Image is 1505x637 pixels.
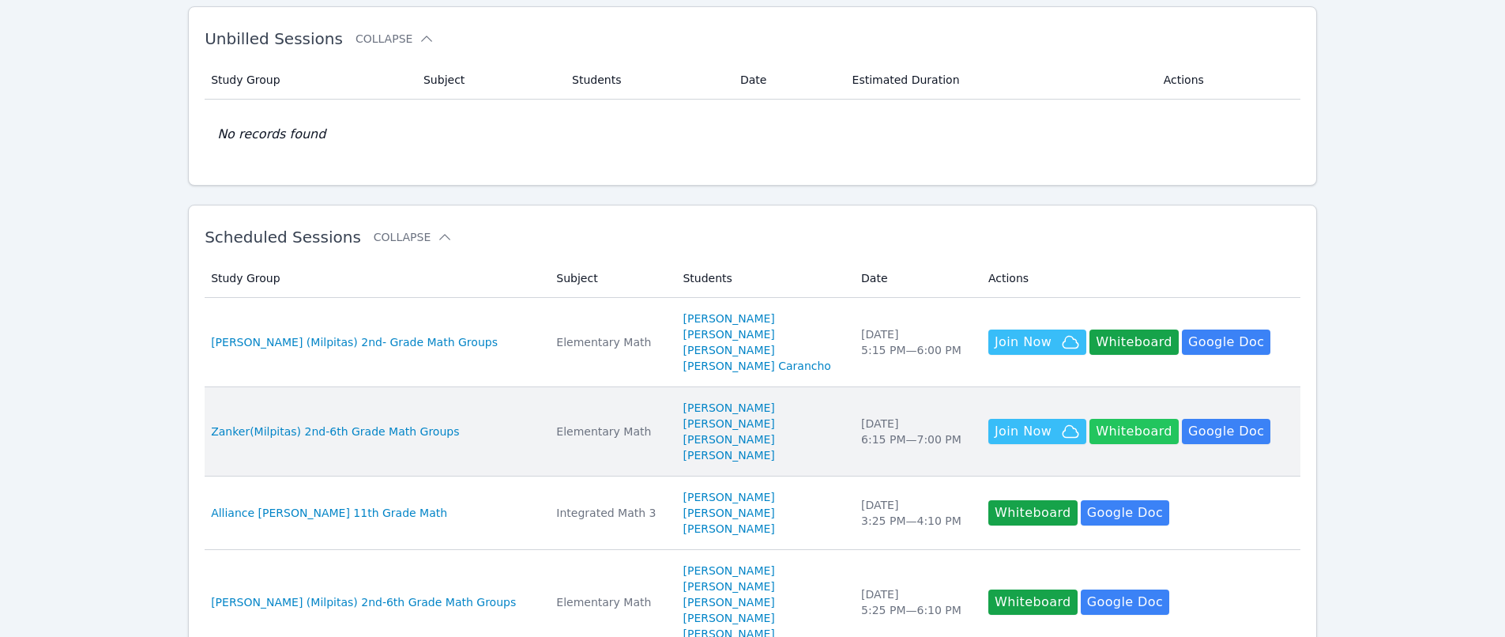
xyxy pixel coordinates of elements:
th: Students [562,61,731,100]
a: [PERSON_NAME] [683,579,774,594]
button: Collapse [356,31,435,47]
span: Join Now [995,333,1052,352]
span: Join Now [995,422,1052,441]
a: [PERSON_NAME] [683,326,774,342]
a: [PERSON_NAME] [683,416,774,432]
a: [PERSON_NAME] [683,594,774,610]
div: [DATE] 5:25 PM — 6:10 PM [861,586,969,618]
a: [PERSON_NAME] [683,447,774,463]
div: Elementary Math [556,334,664,350]
a: [PERSON_NAME] [683,311,774,326]
a: [PERSON_NAME] (Milpitas) 2nd- Grade Math Groups [211,334,498,350]
div: Elementary Math [556,594,664,610]
th: Subject [547,259,673,298]
a: Google Doc [1081,500,1169,526]
a: [PERSON_NAME] [683,432,774,447]
tr: Zanker(Milpitas) 2nd-6th Grade Math GroupsElementary Math[PERSON_NAME][PERSON_NAME][PERSON_NAME][... [205,387,1300,477]
th: Subject [414,61,562,100]
a: [PERSON_NAME] (Milpitas) 2nd-6th Grade Math Groups [211,594,516,610]
th: Date [852,259,979,298]
th: Study Group [205,61,414,100]
button: Whiteboard [1089,419,1179,444]
a: [PERSON_NAME] Carancho [683,358,830,374]
td: No records found [205,100,1300,169]
a: Google Doc [1182,330,1270,355]
a: Google Doc [1182,419,1270,444]
th: Date [731,61,843,100]
button: Collapse [374,229,453,245]
button: Whiteboard [1089,330,1179,355]
span: Scheduled Sessions [205,228,361,247]
th: Actions [1154,61,1300,100]
a: [PERSON_NAME] [683,521,774,537]
div: [DATE] 6:15 PM — 7:00 PM [861,416,969,447]
div: Integrated Math 3 [556,505,664,521]
a: [PERSON_NAME] [683,489,774,505]
tr: [PERSON_NAME] (Milpitas) 2nd- Grade Math GroupsElementary Math[PERSON_NAME][PERSON_NAME][PERSON_N... [205,298,1300,387]
th: Estimated Duration [843,61,1154,100]
a: [PERSON_NAME] [683,610,774,626]
div: [DATE] 3:25 PM — 4:10 PM [861,497,969,529]
a: Google Doc [1081,590,1169,615]
th: Actions [979,259,1300,298]
div: Elementary Math [556,424,664,439]
a: Alliance [PERSON_NAME] 11th Grade Math [211,505,447,521]
a: [PERSON_NAME] [683,505,774,521]
div: [DATE] 5:15 PM — 6:00 PM [861,326,969,358]
a: [PERSON_NAME] [683,400,774,416]
span: Unbilled Sessions [205,29,343,48]
button: Whiteboard [988,500,1078,526]
a: [PERSON_NAME] [683,563,774,579]
tr: Alliance [PERSON_NAME] 11th Grade MathIntegrated Math 3[PERSON_NAME][PERSON_NAME][PERSON_NAME][DA... [205,477,1300,550]
th: Study Group [205,259,547,298]
button: Join Now [988,330,1086,355]
th: Students [673,259,852,298]
button: Whiteboard [988,590,1078,615]
button: Join Now [988,419,1086,444]
a: [PERSON_NAME] [683,342,774,358]
a: Zanker(Milpitas) 2nd-6th Grade Math Groups [211,424,459,439]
